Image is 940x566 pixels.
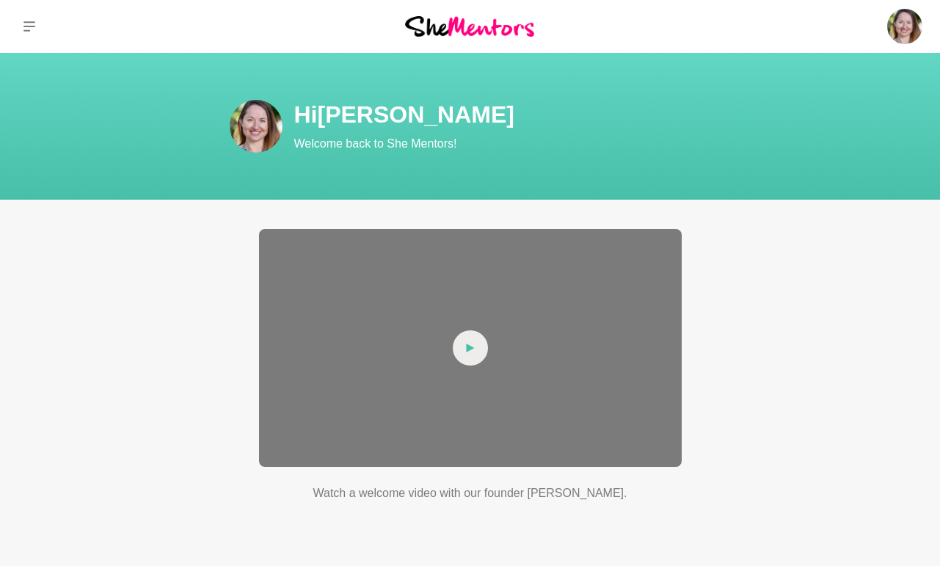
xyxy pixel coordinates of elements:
[294,100,823,129] h1: Hi [PERSON_NAME]
[887,9,922,44] img: Nicole Stallard
[405,16,534,36] img: She Mentors Logo
[259,485,682,502] p: Watch a welcome video with our founder [PERSON_NAME].
[294,135,823,153] p: Welcome back to She Mentors!
[230,100,283,153] img: Nicole Stallard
